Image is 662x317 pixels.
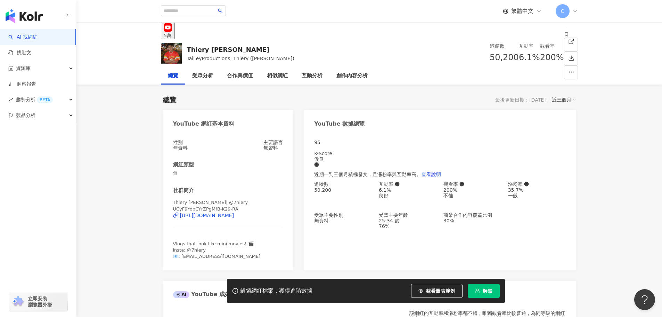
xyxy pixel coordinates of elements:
div: 合作與價值 [227,72,253,80]
div: 無資料 [263,145,283,151]
span: 觀看圖表範例 [426,288,455,294]
div: BETA [37,96,53,103]
span: rise [8,97,13,102]
div: 良好 [379,193,436,198]
span: TaiLeyProductions, Thiery ([PERSON_NAME]) [187,56,294,61]
div: 無資料 [314,218,372,223]
div: 追蹤數 [490,42,519,50]
span: 200% [540,51,564,64]
div: 近三個月 [552,95,576,104]
span: 6.1% [519,51,540,64]
div: 商業合作內容覆蓋比例 [443,212,501,218]
div: 追蹤數 [314,181,372,187]
div: 一般 [508,193,566,198]
div: 網紅類型 [173,161,194,168]
div: YouTube 數據總覽 [314,120,365,128]
span: Vlogs that look like mini movies! 🎬 insta: @7hiery 📧: [EMAIL_ADDRESS][DOMAIN_NAME] [173,241,261,259]
div: 受眾主要年齡 [379,212,436,218]
div: 6.1% [379,187,436,193]
a: [URL][DOMAIN_NAME] [173,212,283,219]
div: 不佳 [443,193,501,198]
button: 觀看圖表範例 [411,284,463,298]
span: 競品分析 [16,108,35,123]
span: search [218,8,223,13]
div: 觀看率 [540,42,564,50]
a: searchAI 找網紅 [8,34,38,41]
button: 5萬 [161,22,175,39]
div: 受眾分析 [192,72,213,80]
div: 漲粉率 [508,181,566,187]
div: 互動分析 [302,72,322,80]
a: 洞察報告 [8,81,36,88]
div: 無資料 [173,145,188,151]
div: 76% [379,223,436,229]
span: 立即安裝 瀏覽器外掛 [28,295,52,308]
img: KOL Avatar [161,43,182,64]
span: 查看說明 [422,172,441,177]
div: YouTube 網紅基本資料 [173,120,235,128]
span: C [561,7,564,15]
div: 50,200 [314,187,372,193]
div: 性別 [173,140,188,145]
img: logo [6,9,43,23]
div: 觀看率 [443,181,501,187]
a: chrome extension立即安裝 瀏覽器外掛 [9,292,67,311]
span: Thiery [PERSON_NAME]| @7hiery | UCyF9YopCYrZPgMfB-K29-RA [173,200,251,211]
div: 受眾主要性別 [314,212,372,218]
a: 找貼文 [8,49,31,56]
div: 互動率 [379,181,436,187]
div: 創作內容分析 [336,72,368,80]
div: K-Score : [314,151,565,167]
div: 優良 [314,156,565,162]
div: 30% [443,218,501,223]
span: 50,200 [490,53,519,62]
div: [URL][DOMAIN_NAME] [180,213,234,218]
span: lock [475,288,480,293]
button: 查看說明 [421,167,441,181]
div: 95 [314,140,565,145]
span: 無 [173,170,283,176]
button: 解鎖 [468,284,500,298]
span: 解鎖 [483,288,492,294]
div: 近期一到三個月積極發文，且漲粉率與互動率高。 [314,167,565,181]
div: 解鎖網紅檔案，獲得進階數據 [240,287,312,295]
div: 主要語言 [263,140,283,145]
span: 繁體中文 [511,7,533,15]
div: 最後更新日期：[DATE] [495,97,546,103]
div: 相似網紅 [267,72,288,80]
div: Thiery [PERSON_NAME] [187,45,294,54]
span: 資源庫 [16,61,31,76]
span: 趨勢分析 [16,92,53,108]
div: 35.7% [508,187,566,193]
img: chrome extension [11,296,25,307]
div: 總覽 [163,95,177,105]
div: 200% [443,187,501,193]
div: 總覽 [168,72,178,80]
div: 社群簡介 [173,187,194,194]
div: 5萬 [164,33,172,38]
div: 25-34 歲 [379,218,436,223]
div: 互動率 [519,42,540,50]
